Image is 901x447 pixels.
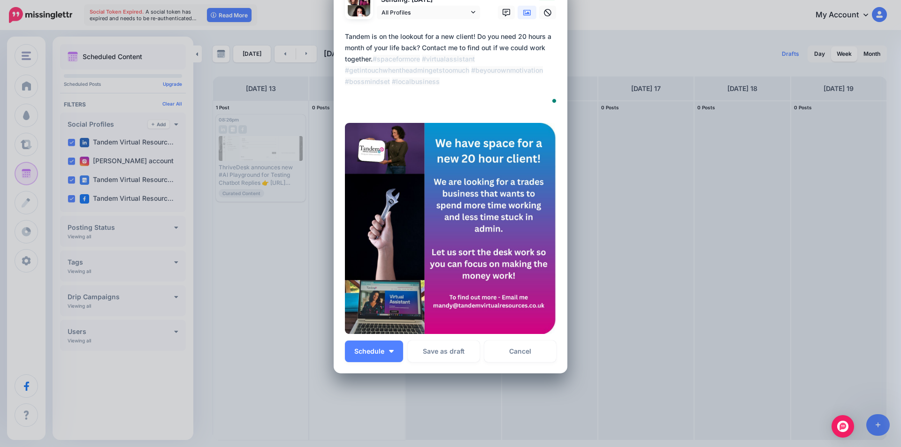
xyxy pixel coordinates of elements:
img: arrow-down-white.png [389,350,394,353]
a: Cancel [484,341,556,362]
img: 159343289_483528029724612_2259482906197032025_n-bsa132860.jpg [348,5,370,28]
img: IYCIGH52RS1BODOX2S222UK11IRVVFCN.jpg [345,123,556,334]
a: All Profiles [377,6,480,19]
button: Save as draft [408,341,480,362]
span: All Profiles [382,8,469,17]
textarea: To enrich screen reader interactions, please activate Accessibility in Grammarly extension settings [345,31,561,110]
span: Schedule [354,348,384,355]
div: Tandem is on the lookout for a new client! Do you need 20 hours a month of your life back? Contac... [345,31,561,87]
button: Schedule [345,341,403,362]
div: Open Intercom Messenger [832,415,854,438]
